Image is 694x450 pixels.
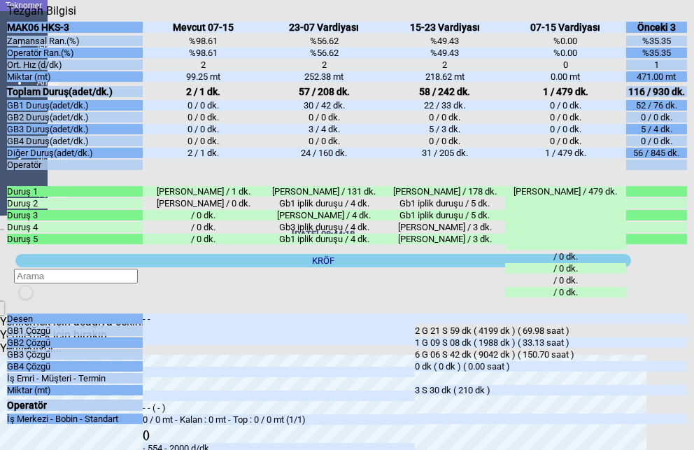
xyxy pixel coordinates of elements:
[626,148,687,158] div: 56 / 845 dk.
[7,210,143,220] div: Duruş 3
[385,36,506,46] div: %49.43
[505,148,626,158] div: 1 / 479 dk.
[7,112,143,122] div: GB2 Duruş(adet/dk.)
[626,59,687,70] div: 1
[415,337,687,348] div: 1 G 09 S 08 dk ( 1988 dk ) ( 33.13 saat )
[7,325,143,336] div: GB1 Çözgü
[505,36,626,46] div: %0.00
[7,186,143,197] div: Duruş 1
[7,36,143,46] div: Zamansal Ran.(%)
[264,198,385,209] div: Gb1 iplik duruşu / 4 dk.
[415,349,687,360] div: 6 G 06 S 42 dk ( 9042 dk ) ( 150.70 saat )
[505,275,626,286] div: / 0 dk.
[7,100,143,111] div: GB1 Duruş(adet/dk.)
[143,71,264,82] div: 99.25 mt
[143,124,264,134] div: 0 / 0 dk.
[143,112,264,122] div: 0 / 0 dk.
[264,86,385,97] div: 57 / 208 dk.
[143,136,264,146] div: 0 / 0 dk.
[505,71,626,82] div: 0.00 mt
[7,373,143,384] div: İş Emri - Müşteri - Termin
[626,22,687,33] div: Önceki 3
[7,124,143,134] div: GB3 Duruş(adet/dk.)
[415,385,687,395] div: 3 S 30 dk ( 210 dk )
[415,325,687,336] div: 2 G 21 S 59 dk ( 4199 dk ) ( 69.98 saat )
[143,234,264,244] div: / 0 dk.
[505,59,626,70] div: 0
[385,136,506,146] div: 0 / 0 dk.
[7,71,143,82] div: Miktar (mt)
[7,234,143,244] div: Duruş 5
[143,222,264,232] div: / 0 dk.
[7,361,143,372] div: GB4 Çözgü
[7,414,143,424] div: İş Merkezi - Bobin - Standart
[264,136,385,146] div: 0 / 0 dk.
[7,136,143,146] div: GB4 Duruş(adet/dk.)
[505,287,626,297] div: / 0 dk.
[143,36,264,46] div: %98.61
[264,222,385,232] div: Gb3 iplik duruşu / 4 dk.
[143,100,264,111] div: 0 / 0 dk.
[143,314,415,345] div: - -
[7,349,143,360] div: GB3 Çözgü
[143,402,415,413] div: - - ( - )
[264,234,385,244] div: Gb1 iplik duruşu / 4 dk.
[7,337,143,348] div: GB2 Çözgü
[385,124,506,134] div: 5 / 3 dk.
[415,361,687,372] div: 0 dk ( 0 dk ) ( 0.00 saat )
[264,100,385,111] div: 30 / 42 dk.
[143,48,264,58] div: %98.61
[385,100,506,111] div: 22 / 33 dk.
[7,160,143,170] div: Operatör
[143,198,264,209] div: [PERSON_NAME] / 0 dk.
[264,124,385,134] div: 3 / 4 dk.
[385,59,506,70] div: 2
[385,112,506,122] div: 0 / 0 dk.
[626,136,687,146] div: 0 / 0 dk.
[7,385,143,395] div: Miktar (mt)
[385,71,506,82] div: 218.62 mt
[385,48,506,58] div: %49.43
[505,100,626,111] div: 0 / 0 dk.
[626,71,687,82] div: 471.00 mt
[7,86,143,97] div: Toplam Duruş(adet/dk.)
[626,48,687,58] div: %35.35
[143,429,415,440] div: ()
[505,263,626,274] div: / 0 dk.
[505,186,626,250] div: [PERSON_NAME] / 479 dk.
[7,22,143,33] div: MAK06 HKS-3
[264,148,385,158] div: 24 / 160 dk.
[7,59,143,70] div: Ort. Hız (d/dk)
[505,136,626,146] div: 0 / 0 dk.
[626,124,687,134] div: 5 / 4 dk.
[7,4,81,17] div: Tezgah Bilgisi
[7,198,143,209] div: Duruş 2
[264,36,385,46] div: %56.62
[505,251,626,262] div: / 0 dk.
[264,71,385,82] div: 252.38 mt
[264,210,385,220] div: [PERSON_NAME] / 4 dk.
[143,186,264,197] div: [PERSON_NAME] / 1 dk.
[143,210,264,220] div: / 0 dk.
[7,314,143,324] div: Desen
[264,48,385,58] div: %56.62
[385,198,506,209] div: Gb1 iplik duruşu / 5 dk.
[385,148,506,158] div: 31 / 205 dk.
[143,86,264,97] div: 2 / 1 dk.
[143,148,264,158] div: 2 / 1 dk.
[626,112,687,122] div: 0 / 0 dk.
[505,48,626,58] div: %0.00
[264,22,385,33] div: 23-07 Vardiyası
[385,86,506,97] div: 58 / 242 dk.
[385,22,506,33] div: 15-23 Vardiyası
[626,86,687,97] div: 116 / 930 dk.
[505,86,626,97] div: 1 / 479 dk.
[143,414,415,425] div: 0 / 0 mt - Kalan : 0 mt - Top : 0 / 0 mt (1/1)
[264,59,385,70] div: 2
[7,48,143,58] div: Operatör Ran.(%)
[626,100,687,111] div: 52 / 76 dk.
[505,112,626,122] div: 0 / 0 dk.
[143,22,264,33] div: Mevcut 07-15
[264,112,385,122] div: 0 / 0 dk.
[505,124,626,134] div: 0 / 0 dk.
